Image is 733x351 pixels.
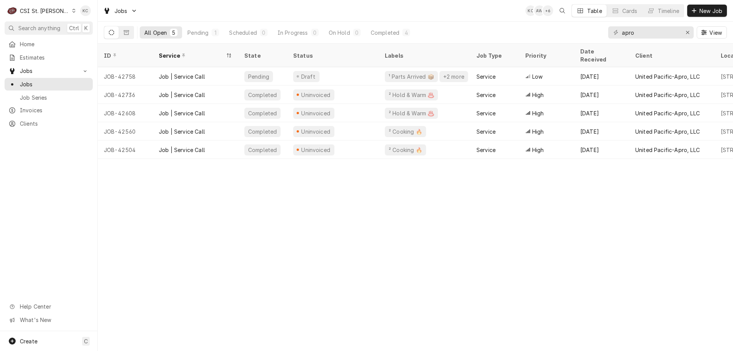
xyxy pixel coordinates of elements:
[442,73,465,81] div: +2 more
[532,128,544,136] span: High
[532,146,544,154] span: High
[371,29,399,37] div: Completed
[697,26,727,39] button: View
[300,128,331,136] div: Uninvoiced
[80,5,91,16] div: KC
[20,316,88,324] span: What's New
[293,52,371,60] div: Status
[587,7,602,15] div: Table
[20,40,89,48] span: Home
[404,29,408,37] div: 4
[5,65,93,77] a: Go to Jobs
[247,128,278,136] div: Completed
[159,73,205,81] div: Job | Service Call
[5,300,93,313] a: Go to Help Center
[104,52,145,60] div: ID
[388,146,423,154] div: ² Cooking 🔥
[300,91,331,99] div: Uninvoiced
[635,91,700,99] div: United Pacific-Apro, LLC
[229,29,257,37] div: Scheduled
[247,91,278,99] div: Completed
[355,29,359,37] div: 0
[7,5,18,16] div: C
[476,91,496,99] div: Service
[20,120,89,128] span: Clients
[542,5,553,16] div: + 6
[69,24,79,32] span: Ctrl
[159,52,224,60] div: Service
[534,5,545,16] div: AW
[247,109,278,117] div: Completed
[635,109,700,117] div: United Pacific-Apro, LLC
[388,109,435,117] div: ² Hold & Warm ♨️
[5,117,93,130] a: Clients
[388,128,423,136] div: ² Cooking 🔥
[476,73,496,81] div: Service
[532,109,544,117] span: High
[247,146,278,154] div: Completed
[18,24,60,32] span: Search anything
[98,67,153,86] div: JOB-42758
[708,29,723,37] span: View
[20,67,77,75] span: Jobs
[262,29,266,37] div: 0
[98,141,153,159] div: JOB-42504
[698,7,724,15] span: New Job
[5,104,93,116] a: Invoices
[98,122,153,141] div: JOB-42560
[159,146,205,154] div: Job | Service Call
[20,338,37,345] span: Create
[476,146,496,154] div: Service
[635,128,700,136] div: United Pacific-Apro, LLC
[329,29,350,37] div: On Hold
[658,7,679,15] div: Timeline
[5,78,93,91] a: Jobs
[635,52,707,60] div: Client
[388,73,435,81] div: ¹ Parts Arrived 📦
[20,106,89,114] span: Invoices
[687,5,727,17] button: New Job
[300,146,331,154] div: Uninvoiced
[7,5,18,16] div: CSI St. Louis's Avatar
[476,128,496,136] div: Service
[5,91,93,104] a: Job Series
[144,29,167,37] div: All Open
[159,128,205,136] div: Job | Service Call
[574,122,629,141] div: [DATE]
[115,7,128,15] span: Jobs
[385,52,464,60] div: Labels
[5,21,93,35] button: Search anythingCtrlK
[5,38,93,50] a: Home
[84,337,88,345] span: C
[525,5,536,16] div: KC
[534,5,545,16] div: Alexandria Wilp's Avatar
[5,51,93,64] a: Estimates
[388,91,435,99] div: ² Hold & Warm ♨️
[525,52,567,60] div: Priority
[300,109,331,117] div: Uninvoiced
[278,29,308,37] div: In Progress
[20,53,89,61] span: Estimates
[20,94,89,102] span: Job Series
[213,29,218,37] div: 1
[20,302,88,311] span: Help Center
[244,52,281,60] div: State
[98,104,153,122] div: JOB-42608
[20,80,89,88] span: Jobs
[574,67,629,86] div: [DATE]
[100,5,140,17] a: Go to Jobs
[476,52,513,60] div: Job Type
[300,73,316,81] div: Draft
[525,5,536,16] div: Kelly Christen's Avatar
[574,86,629,104] div: [DATE]
[574,141,629,159] div: [DATE]
[476,109,496,117] div: Service
[187,29,208,37] div: Pending
[171,29,176,37] div: 5
[532,91,544,99] span: High
[159,109,205,117] div: Job | Service Call
[532,73,542,81] span: Low
[574,104,629,122] div: [DATE]
[622,7,638,15] div: Cards
[313,29,317,37] div: 0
